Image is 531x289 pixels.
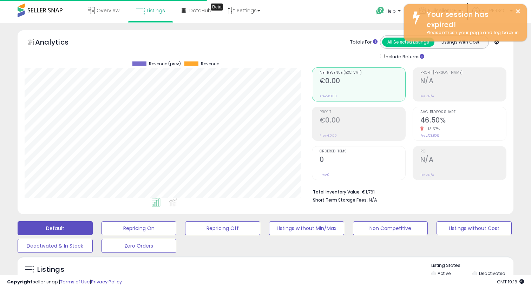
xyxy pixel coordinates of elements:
[434,38,486,47] button: Listings With Cost
[320,116,405,126] h2: €0.00
[350,39,378,46] div: Totals For
[211,4,223,11] div: Tooltip anchor
[376,6,385,15] i: Get Help
[420,77,506,86] h2: N/A
[313,197,368,203] b: Short Term Storage Fees:
[421,9,522,29] div: Your session has expired!
[420,133,439,138] small: Prev: 53.80%
[479,270,505,276] label: Deactivated
[320,71,405,75] span: Net Revenue (Exc. VAT)
[101,221,177,235] button: Repricing On
[320,156,405,165] h2: 0
[35,37,82,49] h5: Analytics
[320,110,405,114] span: Profit
[437,221,512,235] button: Listings without Cost
[91,278,122,285] a: Privacy Policy
[313,189,361,195] b: Total Inventory Value:
[371,1,408,23] a: Help
[386,8,396,14] span: Help
[185,221,260,235] button: Repricing Off
[18,239,93,253] button: Deactivated & In Stock
[320,94,337,98] small: Prev: €0.00
[420,173,434,177] small: Prev: N/A
[201,61,219,66] span: Revenue
[438,270,451,276] label: Active
[515,7,521,16] button: ×
[18,221,93,235] button: Default
[60,278,90,285] a: Terms of Use
[421,29,522,36] div: Please refresh your page and log back in
[320,77,405,86] h2: €0.00
[375,52,433,60] div: Include Returns
[97,7,119,14] span: Overview
[189,7,211,14] span: DataHub
[382,38,434,47] button: All Selected Listings
[149,61,181,66] span: Revenue (prev)
[147,7,165,14] span: Listings
[7,279,122,285] div: seller snap | |
[420,156,506,165] h2: N/A
[320,133,337,138] small: Prev: €0.00
[101,239,177,253] button: Zero Orders
[353,221,428,235] button: Non Competitive
[269,221,344,235] button: Listings without Min/Max
[424,126,440,132] small: -13.57%
[37,265,64,275] h5: Listings
[7,278,33,285] strong: Copyright
[320,173,329,177] small: Prev: 0
[431,262,514,269] p: Listing States:
[420,94,434,98] small: Prev: N/A
[420,71,506,75] span: Profit [PERSON_NAME]
[320,150,405,153] span: Ordered Items
[420,110,506,114] span: Avg. Buybox Share
[420,116,506,126] h2: 46.50%
[369,197,377,203] span: N/A
[313,187,501,196] li: €1,761
[497,278,524,285] span: 2025-08-16 19:16 GMT
[420,150,506,153] span: ROI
